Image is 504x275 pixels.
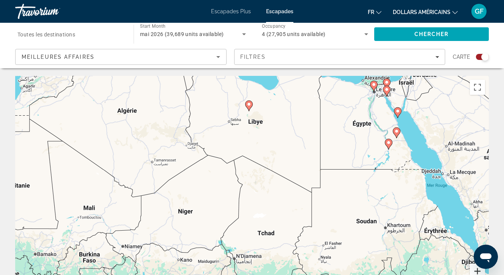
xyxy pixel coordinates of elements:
[475,7,484,15] font: GF
[234,49,446,65] button: Filters
[374,27,489,41] button: Search
[211,8,251,14] a: Escapades Plus
[262,31,325,37] span: 4 (27,905 units available)
[17,31,75,38] span: Toutes les destinations
[240,54,266,60] span: Filtres
[266,8,293,14] a: Escapades
[393,6,458,17] button: Changer de devise
[22,54,94,60] span: Meilleures affaires
[393,9,450,15] font: dollars américains
[22,52,220,61] mat-select: Sort by
[453,52,470,62] span: Carte
[140,24,165,29] span: Start Month
[368,6,381,17] button: Changer de langue
[17,30,124,39] input: Select destination
[140,31,224,37] span: mai 2026 (39,689 units available)
[15,2,91,21] a: Travorium
[414,31,449,37] span: Chercher
[262,24,286,29] span: Occupancy
[470,80,485,95] button: Passer en plein écran
[368,9,374,15] font: fr
[474,245,498,269] iframe: Bouton de lancement de la fenêtre de messagerie
[469,3,489,19] button: Menu utilisateur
